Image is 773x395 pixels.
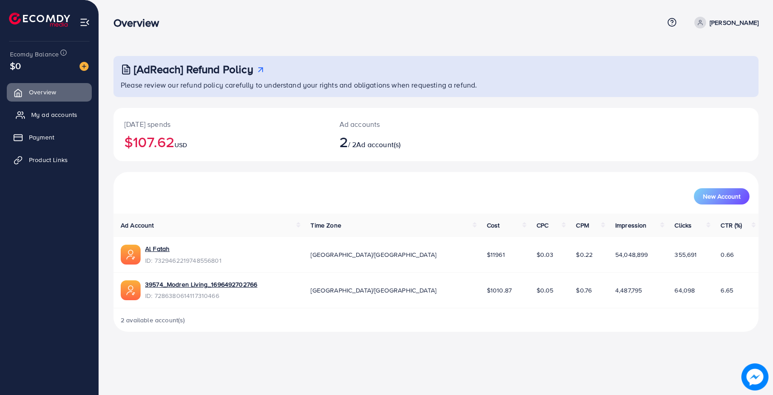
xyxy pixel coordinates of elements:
[124,119,318,130] p: [DATE] spends
[10,50,59,59] span: Ecomdy Balance
[7,151,92,169] a: Product Links
[311,286,436,295] span: [GEOGRAPHIC_DATA]/[GEOGRAPHIC_DATA]
[741,363,768,390] img: image
[311,221,341,230] span: Time Zone
[537,221,548,230] span: CPC
[691,17,759,28] a: [PERSON_NAME]
[134,63,253,76] h3: [AdReach] Refund Policy
[80,62,89,71] img: image
[710,17,759,28] p: [PERSON_NAME]
[29,133,54,142] span: Payment
[339,133,479,150] h2: / 2
[537,286,554,295] span: $0.05
[7,106,92,124] a: My ad accounts
[145,256,222,265] span: ID: 7329462219748556801
[80,17,90,28] img: menu
[7,83,92,101] a: Overview
[29,155,68,164] span: Product Links
[576,250,593,259] span: $0.22
[121,79,753,90] p: Please review our refund policy carefully to understand your rights and obligations when requesti...
[121,280,141,300] img: ic-ads-acc.e4c84228.svg
[113,16,166,29] h3: Overview
[487,221,500,230] span: Cost
[487,250,505,259] span: $11961
[537,250,554,259] span: $0.03
[121,221,154,230] span: Ad Account
[10,59,21,72] span: $0
[7,128,92,146] a: Payment
[9,13,70,27] img: logo
[721,250,734,259] span: 0.66
[694,188,749,204] button: New Account
[145,291,257,300] span: ID: 7286380614117310466
[615,286,642,295] span: 4,487,795
[124,133,318,150] h2: $107.62
[674,221,692,230] span: Clicks
[703,193,740,200] span: New Account
[615,221,647,230] span: Impression
[339,119,479,130] p: Ad accounts
[356,139,401,149] span: Ad account(s)
[576,286,592,295] span: $0.76
[615,250,648,259] span: 54,048,899
[721,286,733,295] span: 6.65
[29,88,56,97] span: Overview
[339,131,348,152] span: 2
[174,140,187,149] span: USD
[121,316,185,325] span: 2 available account(s)
[311,250,436,259] span: [GEOGRAPHIC_DATA]/[GEOGRAPHIC_DATA]
[145,280,257,289] a: 39574_Modren Living_1696492702766
[674,250,697,259] span: 355,691
[576,221,589,230] span: CPM
[145,244,170,253] a: Al Fatah
[31,110,77,119] span: My ad accounts
[121,245,141,265] img: ic-ads-acc.e4c84228.svg
[487,286,512,295] span: $1010.87
[674,286,695,295] span: 64,098
[721,221,742,230] span: CTR (%)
